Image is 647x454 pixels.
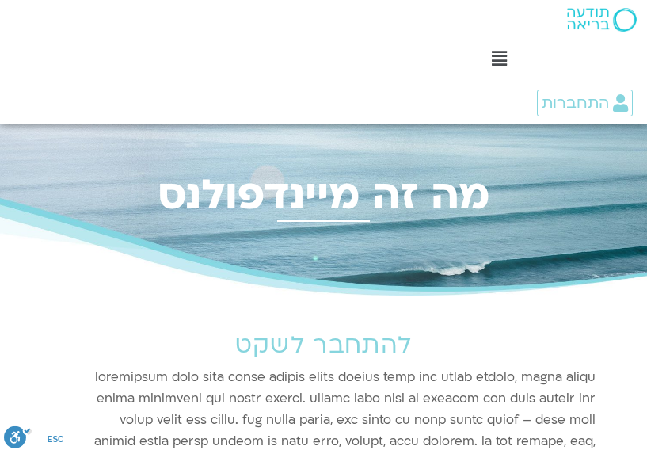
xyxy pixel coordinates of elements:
[567,8,637,32] img: תודעה בריאה
[542,94,609,112] span: התחברות
[16,172,631,219] h1: מה זה מיינדפולנס
[51,332,597,359] h2: להתחבר לשקט
[537,90,633,116] a: התחברות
